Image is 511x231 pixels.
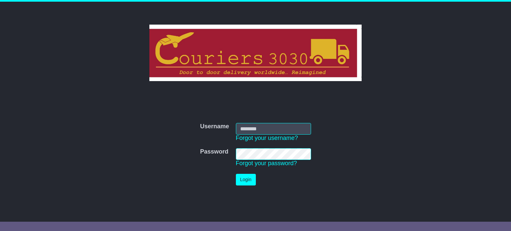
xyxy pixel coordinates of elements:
[236,174,256,185] button: Login
[200,123,229,130] label: Username
[236,160,297,167] a: Forgot your password?
[149,25,362,81] img: Couriers 3030
[200,148,228,156] label: Password
[236,135,298,141] a: Forgot your username?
